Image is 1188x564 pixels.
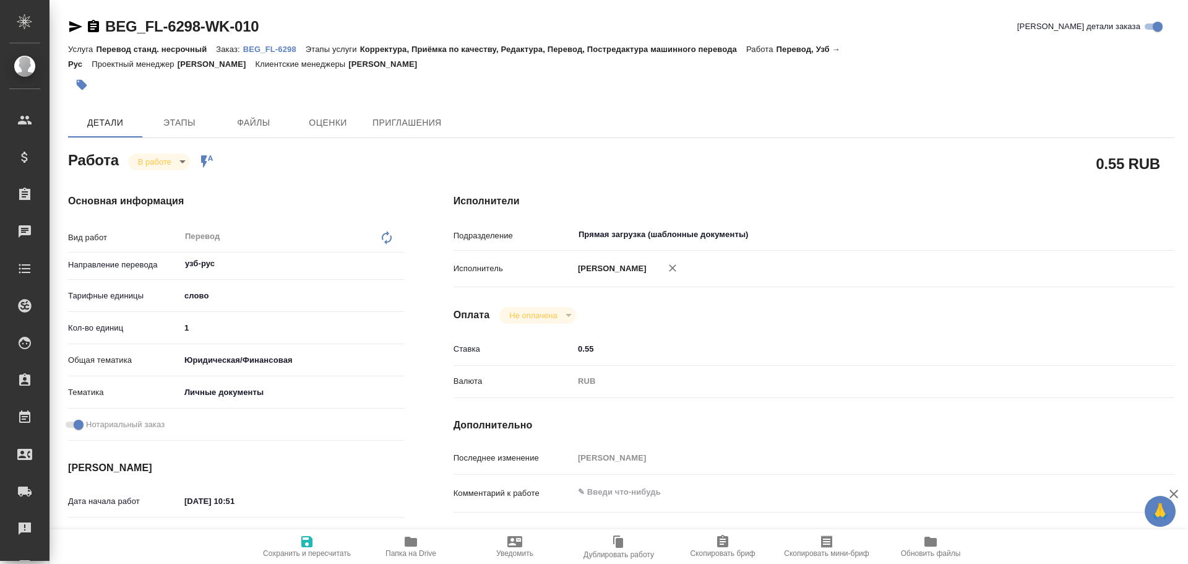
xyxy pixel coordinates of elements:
[180,492,288,510] input: ✎ Введи что-нибудь
[372,115,442,131] span: Приглашения
[68,259,180,271] p: Направление перевода
[180,527,288,545] input: Пустое поле
[180,350,404,371] div: Юридическая/Финансовая
[784,549,869,558] span: Скопировать мини-бриф
[86,419,165,431] span: Нотариальный заказ
[68,19,83,34] button: Скопировать ссылку для ЯМессенджера
[180,319,404,337] input: ✎ Введи что-нибудь
[68,354,180,367] p: Общая тематика
[105,18,259,35] a: BEG_FL-6298-WK-010
[574,371,1114,392] div: RUB
[1145,496,1176,527] button: 🙏
[397,262,400,265] button: Open
[348,59,426,69] p: [PERSON_NAME]
[178,59,256,69] p: [PERSON_NAME]
[690,549,755,558] span: Скопировать бриф
[567,529,671,564] button: Дублировать работу
[359,529,463,564] button: Папка на Drive
[360,45,746,54] p: Корректура, Приёмка по качеству, Редактура, Перевод, Постредактура машинного перевода
[68,322,180,334] p: Кол-во единиц
[746,45,777,54] p: Работа
[68,232,180,244] p: Вид работ
[499,307,575,324] div: В работе
[671,529,775,564] button: Скопировать бриф
[224,115,283,131] span: Файлы
[243,43,306,54] a: BEG_FL-6298
[68,495,180,508] p: Дата начала работ
[1150,498,1171,524] span: 🙏
[256,59,349,69] p: Клиентские менеджеры
[180,382,404,403] div: Личные документы
[263,549,351,558] span: Сохранить и пересчитать
[574,449,1114,467] input: Пустое поле
[901,549,961,558] span: Обновить файлы
[454,418,1174,433] h4: Дополнительно
[454,194,1174,209] h4: Исполнители
[180,285,404,306] div: слово
[659,254,686,282] button: Удалить исполнителя
[496,549,533,558] span: Уведомить
[583,550,654,559] span: Дублировать работу
[306,45,360,54] p: Этапы услуги
[134,157,175,167] button: В работе
[1017,20,1140,33] span: [PERSON_NAME] детали заказа
[506,310,561,321] button: Не оплачена
[68,71,95,98] button: Добавить тэг
[216,45,243,54] p: Заказ:
[298,115,358,131] span: Оценки
[574,340,1114,358] input: ✎ Введи что-нибудь
[454,262,574,275] p: Исполнитель
[454,452,574,464] p: Последнее изменение
[128,154,190,170] div: В работе
[150,115,209,131] span: Этапы
[68,45,96,54] p: Услуга
[68,148,119,170] h2: Работа
[879,529,983,564] button: Обновить файлы
[385,549,436,558] span: Папка на Drive
[775,529,879,564] button: Скопировать мини-бриф
[454,375,574,388] p: Валюта
[68,461,404,475] h4: [PERSON_NAME]
[243,45,306,54] p: BEG_FL-6298
[1108,233,1110,236] button: Open
[96,45,216,54] p: Перевод станд. несрочный
[463,529,567,564] button: Уведомить
[68,194,404,209] h4: Основная информация
[75,115,135,131] span: Детали
[86,19,101,34] button: Скопировать ссылку
[454,343,574,355] p: Ставка
[1096,153,1160,174] h2: 0.55 RUB
[68,386,180,399] p: Тематика
[255,529,359,564] button: Сохранить и пересчитать
[574,262,647,275] p: [PERSON_NAME]
[454,487,574,500] p: Комментарий к работе
[92,59,177,69] p: Проектный менеджер
[68,290,180,302] p: Тарифные единицы
[454,308,490,323] h4: Оплата
[454,230,574,242] p: Подразделение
